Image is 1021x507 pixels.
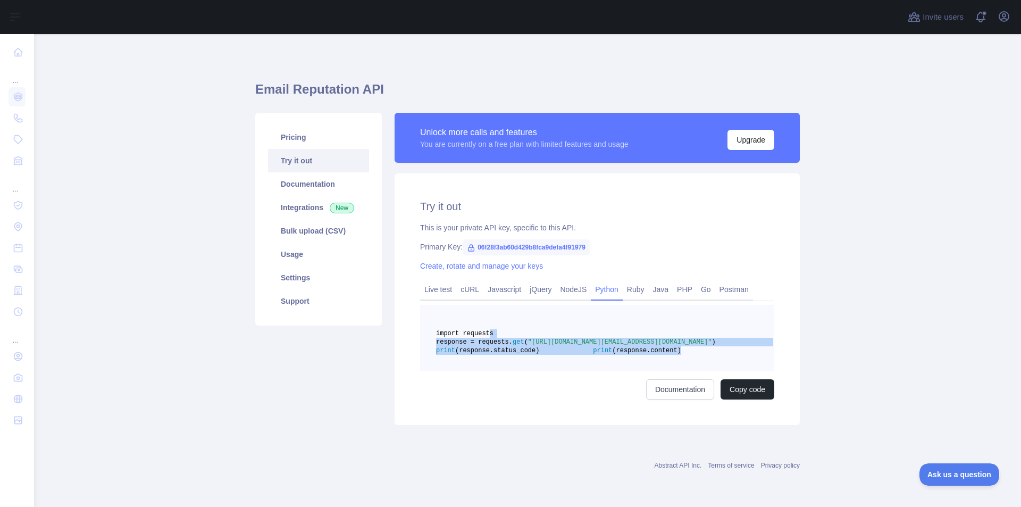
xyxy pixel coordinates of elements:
a: jQuery [525,281,556,298]
a: Abstract API Inc. [655,462,702,469]
h2: Try it out [420,199,774,214]
a: Integrations New [268,196,369,219]
a: Privacy policy [761,462,800,469]
a: Create, rotate and manage your keys [420,262,543,270]
button: Copy code [721,379,774,400]
span: ( [524,338,528,346]
a: Documentation [268,172,369,196]
span: print [436,347,455,354]
a: Javascript [483,281,525,298]
div: This is your private API key, specific to this API. [420,222,774,233]
a: NodeJS [556,281,591,298]
span: import requests [436,330,493,337]
a: cURL [456,281,483,298]
a: Settings [268,266,369,289]
div: Unlock more calls and features [420,126,629,139]
span: get [513,338,524,346]
a: Bulk upload (CSV) [268,219,369,243]
div: ... [9,64,26,85]
a: Java [649,281,673,298]
a: Live test [420,281,456,298]
a: Try it out [268,149,369,172]
iframe: Toggle Customer Support [919,463,1000,486]
h1: Email Reputation API [255,81,800,106]
a: Documentation [646,379,714,400]
a: Usage [268,243,369,266]
a: Pricing [268,126,369,149]
button: Upgrade [727,130,774,150]
div: ... [9,323,26,345]
a: Ruby [623,281,649,298]
span: (response.content) [612,347,681,354]
span: New [330,203,354,213]
span: print [593,347,612,354]
a: Postman [715,281,753,298]
a: PHP [673,281,697,298]
span: 06f28f3ab60d429b8fca9defa4f91979 [463,239,590,255]
a: Python [591,281,623,298]
span: "[URL][DOMAIN_NAME][EMAIL_ADDRESS][DOMAIN_NAME]" [528,338,712,346]
span: Invite users [923,11,964,23]
a: Terms of service [708,462,754,469]
div: ... [9,172,26,194]
a: Go [697,281,715,298]
span: ) [712,338,716,346]
div: Primary Key: [420,242,774,252]
div: You are currently on a free plan with limited features and usage [420,139,629,149]
span: response = requests. [436,338,513,346]
a: Support [268,289,369,313]
span: (response.status_code) [455,347,539,354]
button: Invite users [906,9,966,26]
